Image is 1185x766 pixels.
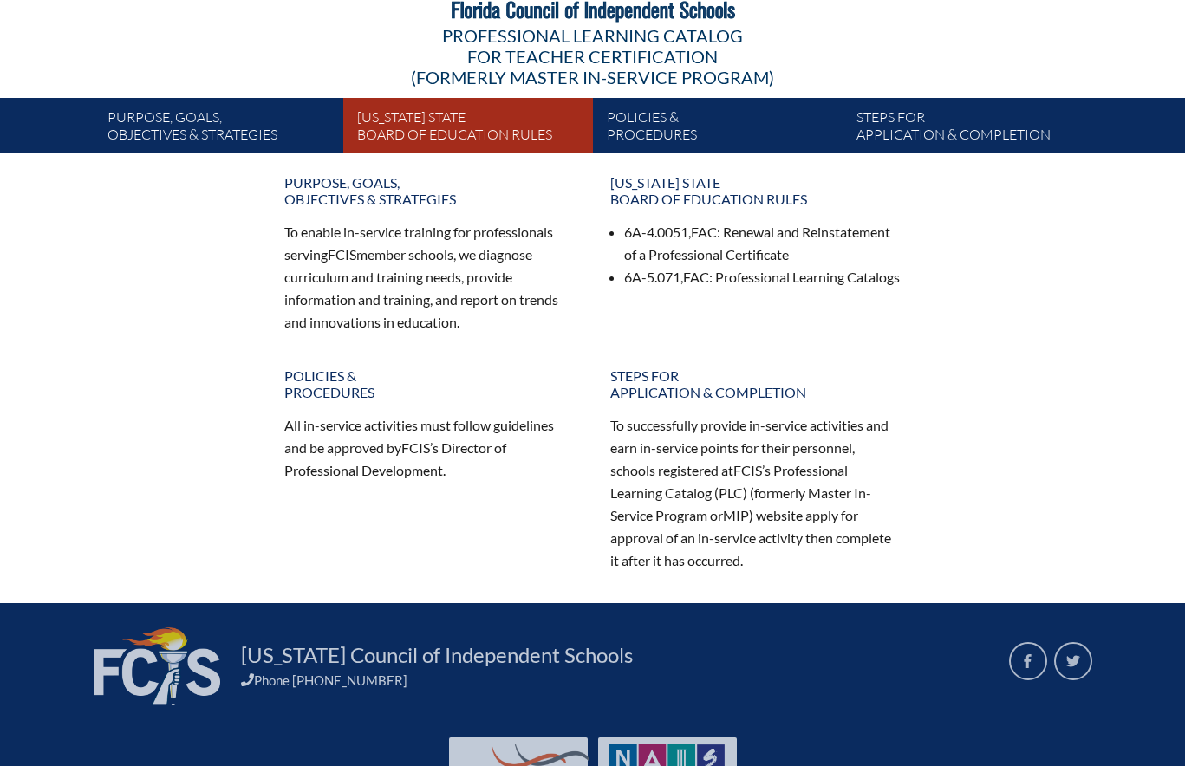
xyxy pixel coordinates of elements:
p: To successfully provide in-service activities and earn in-service points for their personnel, sch... [610,414,902,571]
p: All in-service activities must follow guidelines and be approved by ’s Director of Professional D... [284,414,576,482]
span: FCIS [328,246,356,263]
span: PLC [719,484,743,501]
span: for Teacher Certification [467,46,718,67]
a: Policies &Procedures [274,360,586,407]
span: FAC [683,269,709,285]
div: Phone [PHONE_NUMBER] [241,672,988,688]
a: Purpose, goals,objectives & strategies [274,167,586,214]
span: FCIS [401,439,430,456]
span: MIP [723,507,749,523]
a: Purpose, goals,objectives & strategies [101,105,350,153]
p: To enable in-service training for professionals serving member schools, we diagnose curriculum an... [284,221,576,333]
img: FCIS_logo_white [94,627,220,705]
li: 6A-5.071, : Professional Learning Catalogs [624,266,902,289]
a: [US_STATE] StateBoard of Education rules [600,167,912,214]
span: FAC [691,224,717,240]
a: [US_STATE] StateBoard of Education rules [350,105,600,153]
a: Steps forapplication & completion [850,105,1099,153]
a: [US_STATE] Council of Independent Schools [234,641,640,669]
div: Professional Learning Catalog (formerly Master In-service Program) [94,25,1092,88]
a: Policies &Procedures [600,105,850,153]
span: FCIS [733,462,762,478]
li: 6A-4.0051, : Renewal and Reinstatement of a Professional Certificate [624,221,902,266]
a: Steps forapplication & completion [600,360,912,407]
